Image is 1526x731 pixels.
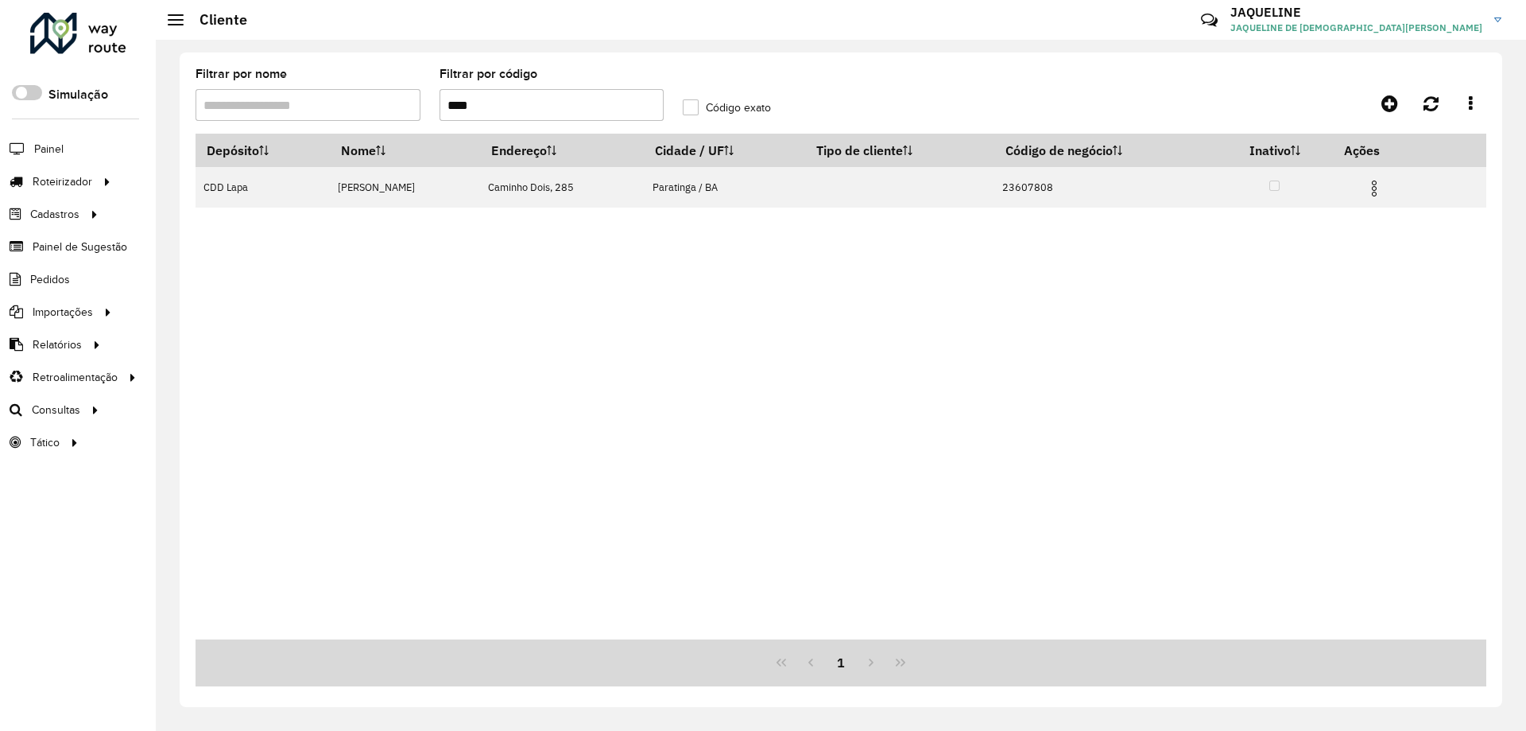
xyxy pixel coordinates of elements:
[33,369,118,386] span: Retroalimentação
[330,134,480,167] th: Nome
[196,167,330,208] td: CDD Lapa
[994,167,1216,208] td: 23607808
[196,64,287,84] label: Filtrar por nome
[30,206,79,223] span: Cadastros
[30,271,70,288] span: Pedidos
[1192,3,1226,37] a: Contato Rápido
[33,304,93,321] span: Importações
[683,99,771,116] label: Código exato
[184,11,247,29] h2: Cliente
[440,64,537,84] label: Filtrar por código
[330,167,480,208] td: [PERSON_NAME]
[826,647,856,678] button: 1
[645,167,806,208] td: Paratinga / BA
[1230,21,1482,35] span: JAQUELINE DE [DEMOGRAPHIC_DATA][PERSON_NAME]
[32,402,80,418] span: Consultas
[48,85,108,104] label: Simulação
[480,134,645,167] th: Endereço
[34,141,64,157] span: Painel
[1216,134,1332,167] th: Inativo
[805,134,994,167] th: Tipo de cliente
[480,167,645,208] td: Caminho Dois, 285
[196,134,330,167] th: Depósito
[1333,134,1428,167] th: Ações
[645,134,806,167] th: Cidade / UF
[33,336,82,353] span: Relatórios
[33,173,92,190] span: Roteirizador
[30,434,60,451] span: Tático
[1230,5,1482,20] h3: JAQUELINE
[33,239,127,255] span: Painel de Sugestão
[994,134,1216,167] th: Código de negócio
